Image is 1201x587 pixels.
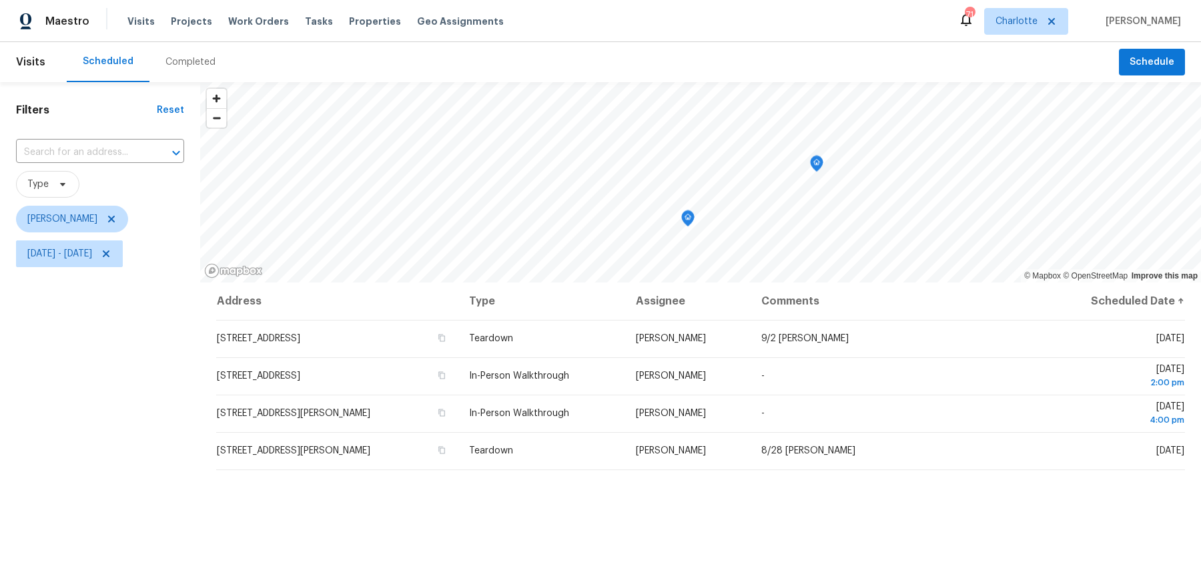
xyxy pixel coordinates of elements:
[1024,271,1061,280] a: Mapbox
[171,15,212,28] span: Projects
[217,371,300,381] span: [STREET_ADDRESS]
[681,210,695,231] div: Map marker
[469,334,513,343] span: Teardown
[1063,271,1128,280] a: OpenStreetMap
[165,55,216,69] div: Completed
[1042,282,1185,320] th: Scheduled Date ↑
[27,212,97,226] span: [PERSON_NAME]
[761,371,765,381] span: -
[1100,15,1181,28] span: [PERSON_NAME]
[216,282,458,320] th: Address
[45,15,89,28] span: Maestro
[469,371,569,381] span: In-Person Walkthrough
[1132,271,1198,280] a: Improve this map
[200,82,1201,282] canvas: Map
[349,15,401,28] span: Properties
[469,446,513,455] span: Teardown
[995,15,1038,28] span: Charlotte
[1119,49,1185,76] button: Schedule
[207,108,226,128] button: Zoom out
[636,409,706,418] span: [PERSON_NAME]
[217,409,370,418] span: [STREET_ADDRESS][PERSON_NAME]
[810,156,823,176] div: Map marker
[1130,54,1174,71] span: Schedule
[761,409,765,418] span: -
[436,332,448,344] button: Copy Address
[204,263,263,278] a: Mapbox homepage
[83,55,133,68] div: Scheduled
[16,142,147,163] input: Search for an address...
[16,104,157,117] h1: Filters
[436,407,448,419] button: Copy Address
[217,446,370,455] span: [STREET_ADDRESS][PERSON_NAME]
[469,409,569,418] span: In-Person Walkthrough
[1052,376,1184,389] div: 2:00 pm
[965,8,974,21] div: 71
[636,334,706,343] span: [PERSON_NAME]
[1052,365,1184,389] span: [DATE]
[636,446,706,455] span: [PERSON_NAME]
[207,89,226,108] button: Zoom in
[761,334,849,343] span: 9/2 [PERSON_NAME]
[305,17,333,26] span: Tasks
[625,282,751,320] th: Assignee
[761,446,855,455] span: 8/28 [PERSON_NAME]
[1156,334,1184,343] span: [DATE]
[436,444,448,456] button: Copy Address
[1052,413,1184,427] div: 4:00 pm
[417,15,504,28] span: Geo Assignments
[458,282,625,320] th: Type
[228,15,289,28] span: Work Orders
[167,144,185,162] button: Open
[127,15,155,28] span: Visits
[436,369,448,381] button: Copy Address
[157,104,184,117] div: Reset
[27,178,49,191] span: Type
[16,47,45,77] span: Visits
[1052,402,1184,427] span: [DATE]
[27,247,92,260] span: [DATE] - [DATE]
[207,109,226,128] span: Zoom out
[217,334,300,343] span: [STREET_ADDRESS]
[636,371,706,381] span: [PERSON_NAME]
[751,282,1042,320] th: Comments
[1156,446,1184,455] span: [DATE]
